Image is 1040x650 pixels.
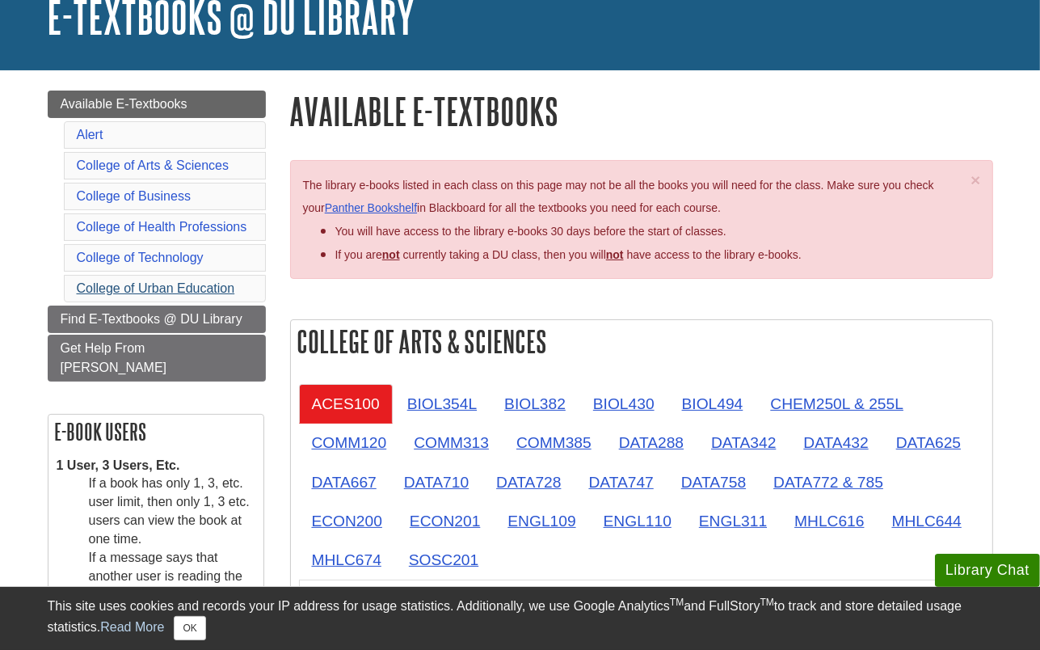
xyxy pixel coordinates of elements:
a: College of Health Professions [77,220,247,234]
a: DATA432 [790,423,881,462]
a: COMM313 [401,423,502,462]
a: Get Help From [PERSON_NAME] [48,335,266,382]
span: You will have access to the library e-books 30 days before the start of classes. [335,225,726,238]
a: CHEM250L & 255L [757,384,916,424]
sup: TM [670,597,684,608]
a: DATA625 [883,423,974,462]
a: Read More [100,620,164,634]
span: The library e-books listed in each class on this page may not be all the books you will need for ... [303,179,934,215]
a: DATA288 [606,423,697,462]
a: BIOL382 [491,384,579,424]
a: Alert [77,128,103,141]
a: ECON201 [397,501,493,541]
a: COMM385 [503,423,604,462]
h2: E-book Users [48,415,263,449]
u: not [606,248,624,261]
h2: College of Arts & Sciences [291,320,992,363]
a: College of Urban Education [77,281,235,295]
a: MHLC674 [299,540,394,580]
a: ENGL311 [686,501,780,541]
button: Close [971,171,980,188]
a: ENGL109 [495,501,588,541]
a: COMM120 [299,423,400,462]
span: Find E-Textbooks @ DU Library [61,312,242,326]
a: MHLC644 [879,501,975,541]
dt: 1 User, 3 Users, Etc. [57,457,255,475]
a: College of Arts & Sciences [77,158,229,172]
sup: TM [760,597,774,608]
span: Available E-Textbooks [61,97,187,111]
a: Find E-Textbooks @ DU Library [48,306,266,333]
span: Get Help From [PERSON_NAME] [61,341,167,374]
div: This site uses cookies and records your IP address for usage statistics. Additionally, we use Goo... [48,597,993,640]
a: DATA747 [576,462,667,502]
a: ENGL110 [591,501,684,541]
a: DATA772 & 785 [760,462,896,502]
a: DATA758 [668,462,759,502]
a: Panther Bookshelf [325,201,417,214]
a: ECON200 [299,501,395,541]
button: Close [174,616,205,640]
a: MHLC616 [781,501,877,541]
a: BIOL494 [669,384,756,424]
a: College of Technology [77,251,204,264]
strong: not [382,248,400,261]
a: BIOL354L [394,384,490,424]
a: Available E-Textbooks [48,91,266,118]
a: DATA667 [299,462,389,502]
a: SOSC201 [396,540,491,580]
a: BIOL430 [580,384,667,424]
a: DATA728 [483,462,574,502]
a: College of Business [77,189,191,203]
button: Library Chat [935,554,1040,587]
a: DATA342 [698,423,789,462]
a: ACES100 [299,384,393,424]
a: DATA710 [391,462,482,502]
h1: Available E-Textbooks [290,91,993,132]
span: If you are currently taking a DU class, then you will have access to the library e-books. [335,248,802,261]
span: × [971,171,980,189]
